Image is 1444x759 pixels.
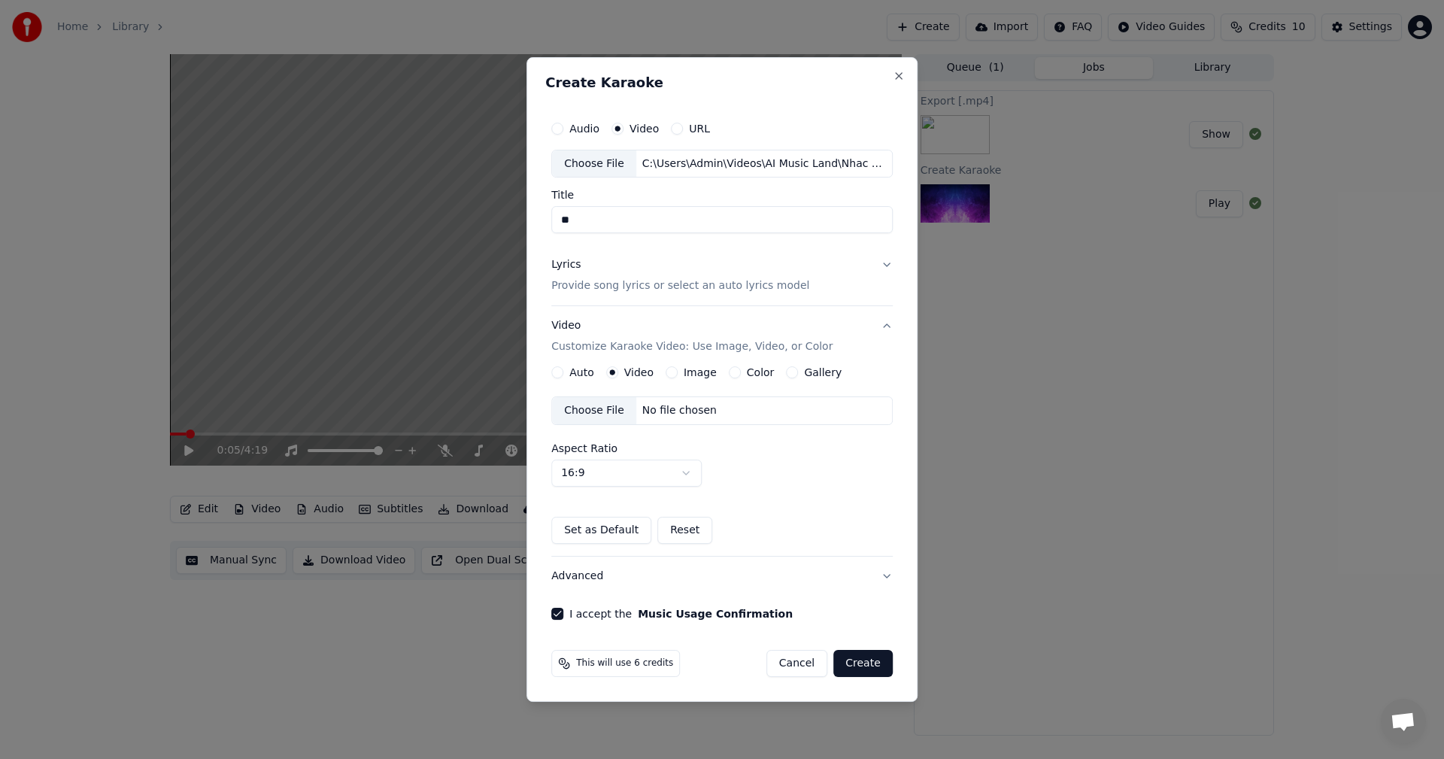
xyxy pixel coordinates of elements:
button: LyricsProvide song lyrics or select an auto lyrics model [551,246,893,306]
button: Cancel [766,650,827,677]
label: Video [624,367,654,378]
label: URL [689,123,710,134]
label: Gallery [804,367,842,378]
label: I accept the [569,609,793,619]
div: Choose File [552,397,636,424]
label: Video [629,123,659,134]
button: Reset [657,517,712,544]
label: Aspect Ratio [551,443,893,454]
p: Provide song lyrics or select an auto lyrics model [551,279,809,294]
div: C:\Users\Admin\Videos\AI Music Land\Nhac Viet\[PERSON_NAME] Mot [PERSON_NAME]\TrangTayMotMinh.mp4 [636,156,892,172]
h2: Create Karaoke [545,76,899,90]
label: Title [551,190,893,201]
button: Create [833,650,893,677]
button: Set as Default [551,517,651,544]
button: I accept the [638,609,793,619]
div: Video [551,319,833,355]
div: Lyrics [551,258,581,273]
label: Auto [569,367,594,378]
p: Customize Karaoke Video: Use Image, Video, or Color [551,339,833,354]
div: Choose File [552,150,636,178]
div: No file chosen [636,403,723,418]
button: VideoCustomize Karaoke Video: Use Image, Video, or Color [551,307,893,367]
span: This will use 6 credits [576,657,673,669]
button: Advanced [551,557,893,596]
label: Image [684,367,717,378]
div: VideoCustomize Karaoke Video: Use Image, Video, or Color [551,366,893,556]
label: Color [747,367,775,378]
label: Audio [569,123,599,134]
